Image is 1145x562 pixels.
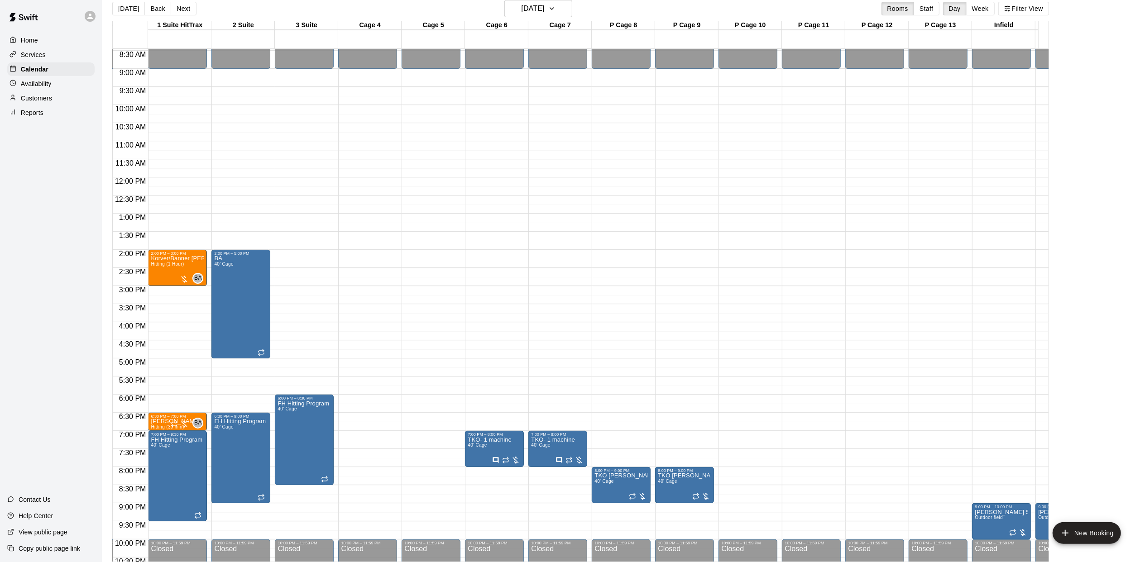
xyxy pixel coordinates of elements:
[1038,515,1066,520] span: Outdoor field
[21,79,52,88] p: Availability
[914,2,939,15] button: Staff
[117,521,149,529] span: 9:30 PM
[117,214,149,221] span: 1:00 PM
[196,273,203,284] span: Brian Anderson
[692,493,699,500] span: Recurring event
[19,544,80,553] p: Copy public page link
[972,21,1035,30] div: Infield
[465,21,528,30] div: Cage 6
[341,541,394,545] div: 10:00 PM – 11:59 PM
[151,432,204,437] div: 7:00 PM – 9:30 PM
[468,443,487,448] span: 40' Cage
[275,21,338,30] div: 3 Suite
[7,33,95,47] div: Home
[151,541,204,545] div: 10:00 PM – 11:59 PM
[655,21,719,30] div: P Cage 9
[338,21,402,30] div: Cage 4
[21,50,46,59] p: Services
[113,177,148,185] span: 12:00 PM
[151,443,170,448] span: 40' Cage
[258,494,265,501] span: Recurring event
[975,515,1003,520] span: Outdoor field
[719,21,782,30] div: P Cage 10
[1053,522,1121,544] button: add
[211,413,270,503] div: 6:30 PM – 9:00 PM: FH Hitting Program
[117,503,149,511] span: 9:00 PM
[321,476,328,483] span: Recurring event
[258,349,265,356] span: Recurring event
[21,65,48,74] p: Calendar
[1035,503,1094,539] div: 9:00 PM – 10:00 PM: Outdoor field
[278,541,331,545] div: 10:00 PM – 11:59 PM
[194,512,201,519] span: Recurring event
[275,395,334,485] div: 6:00 PM – 8:30 PM: FH Hitting Program
[502,457,509,464] span: Recurring event
[492,457,499,464] svg: Has notes
[192,273,203,284] div: Brian Anderson
[151,414,204,419] div: 6:30 PM – 7:00 PM
[117,431,149,438] span: 7:00 PM
[117,268,149,276] span: 2:30 PM
[113,123,149,131] span: 10:30 AM
[117,250,149,257] span: 2:00 PM
[972,503,1031,539] div: 9:00 PM – 10:00 PM: Outdoor field
[117,69,149,76] span: 9:00 AM
[658,541,711,545] div: 10:00 PM – 11:59 PM
[975,541,1028,545] div: 10:00 PM – 11:59 PM
[531,541,584,545] div: 10:00 PM – 11:59 PM
[113,159,149,167] span: 11:30 AM
[117,232,149,239] span: 1:30 PM
[113,105,149,113] span: 10:00 AM
[151,262,184,267] span: Hitting (1 Hour)
[592,467,651,503] div: 8:00 PM – 9:00 PM: 40' Cage
[196,418,203,429] span: Brian Anderson
[629,493,636,500] span: Recurring event
[1035,21,1099,30] div: Multi Field
[214,262,233,267] span: 40' Cage
[1038,505,1092,509] div: 9:00 PM – 10:00 PM
[211,21,275,30] div: 2 Suite
[19,528,67,537] p: View public page
[1038,541,1092,545] div: 10:00 PM – 11:59 PM
[278,406,297,411] span: 40' Cage
[214,541,268,545] div: 10:00 PM – 11:59 PM
[192,418,203,429] div: Brian Anderson
[594,541,648,545] div: 10:00 PM – 11:59 PM
[909,21,972,30] div: P Cage 13
[214,424,233,429] span: 40' Cage
[117,51,149,58] span: 8:30 AM
[211,250,270,358] div: 2:00 PM – 5:00 PM: BA
[117,485,149,493] span: 8:30 PM
[194,419,202,428] span: BA
[556,457,563,464] svg: Has notes
[594,468,648,473] div: 8:00 PM – 9:00 PM
[785,541,838,545] div: 10:00 PM – 11:59 PM
[117,395,149,402] span: 6:00 PM
[468,541,521,545] div: 10:00 PM – 11:59 PM
[21,94,52,103] p: Customers
[655,467,714,503] div: 8:00 PM – 9:00 PM: 40' Cage
[7,48,95,62] div: Services
[721,541,775,545] div: 10:00 PM – 11:59 PM
[782,21,845,30] div: P Cage 11
[594,479,613,484] span: 40' Cage
[528,431,587,467] div: 7:00 PM – 8:00 PM: TKO- 1 machine
[117,358,149,366] span: 5:00 PM
[7,91,95,105] a: Customers
[112,2,145,15] button: [DATE]
[144,2,171,15] button: Back
[117,304,149,312] span: 3:30 PM
[214,251,268,256] div: 2:00 PM – 5:00 PM
[113,141,149,149] span: 11:00 AM
[404,541,458,545] div: 10:00 PM – 11:59 PM
[19,511,53,520] p: Help Center
[117,449,149,457] span: 7:30 PM
[113,539,148,547] span: 10:00 PM
[194,274,202,283] span: BA
[117,286,149,294] span: 3:00 PM
[1009,529,1016,536] span: Recurring event
[7,106,95,119] a: Reports
[882,2,914,15] button: Rooms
